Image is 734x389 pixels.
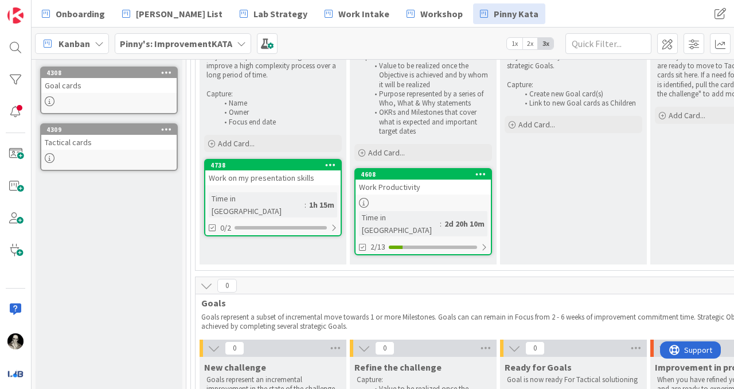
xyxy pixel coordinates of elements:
[354,361,442,373] span: Refine the challenge
[357,375,490,384] p: Capture:
[120,38,232,49] b: Pinny's: ImprovementKATA
[41,68,177,78] div: 4308
[56,7,105,21] span: Onboarding
[368,147,405,158] span: Add Card...
[518,119,555,130] span: Add Card...
[368,61,490,90] li: Value to be realized once the Objective is achieved and by whom it will be realized
[375,341,395,355] span: 0
[356,180,491,194] div: Work Productivity
[24,2,52,15] span: Support
[7,333,24,349] img: WS
[356,169,491,180] div: 4608
[218,99,340,108] li: Name
[218,118,340,127] li: Focus end date
[304,199,306,211] span: :
[46,69,177,77] div: 4308
[440,217,442,230] span: :
[507,38,522,49] span: 1x
[41,135,177,150] div: Tactical cards
[220,222,231,234] span: 0/2
[41,68,177,93] div: 4308Goal cards
[400,3,470,24] a: Workshop
[7,365,24,382] img: avatar
[40,123,178,171] a: 4309Tactical cards
[225,341,244,355] span: 0
[136,7,222,21] span: [PERSON_NAME] List
[538,38,553,49] span: 3x
[505,361,572,373] span: Ready for Goals
[518,90,641,99] li: Create new Goal card(s)
[205,170,341,185] div: Work on my presentation skills
[507,375,640,384] p: Goal is now ready For Tactical solutioning
[205,160,341,185] div: 4738Work on my presentation skills
[518,99,641,108] li: Link to new Goal cards as Children
[7,7,24,24] img: Visit kanbanzone.com
[41,125,177,135] div: 4309
[473,3,545,24] a: Pinny Kata
[204,361,266,373] span: New challenge
[359,211,440,236] div: Time in [GEOGRAPHIC_DATA]
[507,52,640,71] p: Objective is ready to be broken into small strategic Goals.
[368,90,490,108] li: Purpose represented by a series of Who, What & Why statements
[205,160,341,170] div: 4738
[368,108,490,136] li: OKRs and Milestones that cover what is expected and important target dates
[209,192,304,217] div: Time in [GEOGRAPHIC_DATA]
[565,33,651,54] input: Quick Filter...
[206,52,339,80] p: Objectives represent a challenge to improve a high complexity process over a long period of time.
[41,78,177,93] div: Goal cards
[218,108,340,117] li: Owner
[494,7,538,21] span: Pinny Kata
[115,3,229,24] a: [PERSON_NAME] List
[356,169,491,194] div: 4608Work Productivity
[442,217,487,230] div: 2d 20h 10m
[217,279,237,293] span: 0
[58,37,90,50] span: Kanban
[507,80,640,90] p: Capture:
[318,3,396,24] a: Work Intake
[35,3,112,24] a: Onboarding
[41,125,177,150] div: 4309Tactical cards
[420,7,463,21] span: Workshop
[306,199,337,211] div: 1h 15m
[370,241,385,253] span: 2/13
[522,38,538,49] span: 2x
[354,168,492,255] a: 4608Work ProductivityTime in [GEOGRAPHIC_DATA]:2d 20h 10m2/13
[210,161,341,169] div: 4738
[218,138,255,149] span: Add Card...
[233,3,314,24] a: Lab Strategy
[253,7,307,21] span: Lab Strategy
[338,7,389,21] span: Work Intake
[525,341,545,355] span: 0
[40,67,178,114] a: 4308Goal cards
[204,159,342,236] a: 4738Work on my presentation skillsTime in [GEOGRAPHIC_DATA]:1h 15m0/2
[361,170,491,178] div: 4608
[669,110,705,120] span: Add Card...
[206,90,339,99] p: Capture:
[46,126,177,134] div: 4309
